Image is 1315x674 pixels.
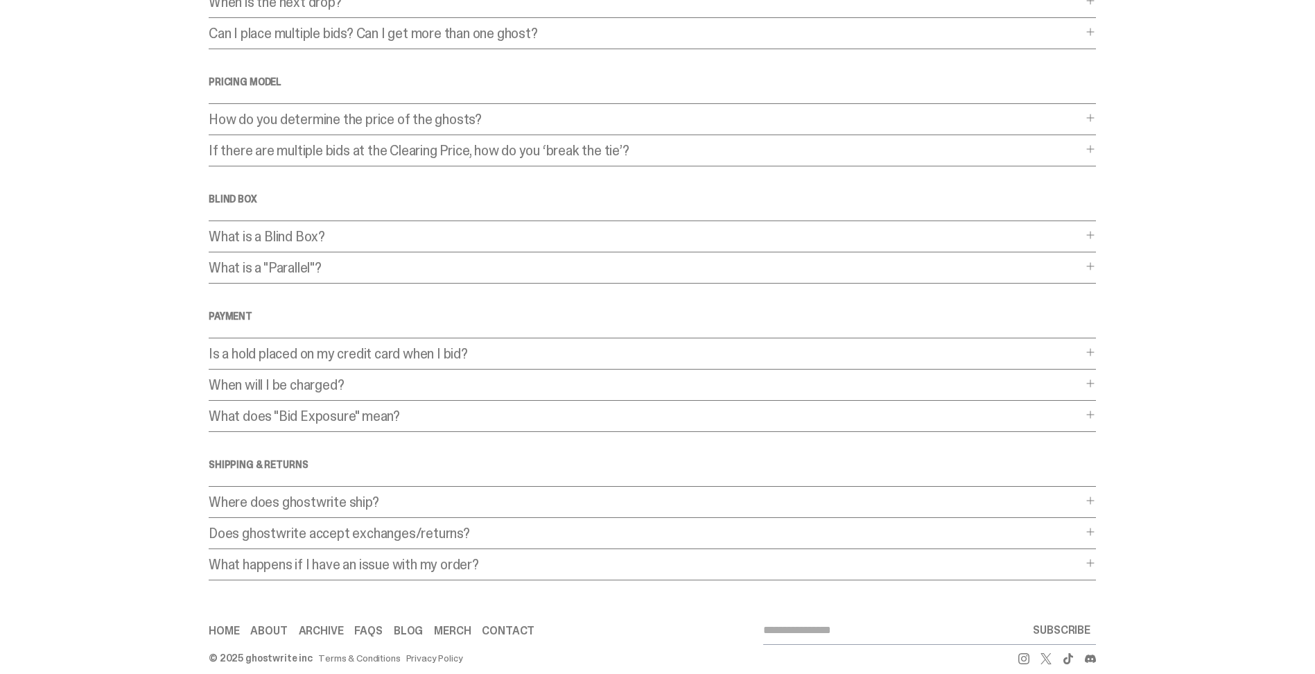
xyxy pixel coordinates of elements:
h4: Blind Box [209,194,1096,204]
a: Blog [394,625,423,637]
h4: SHIPPING & RETURNS [209,460,1096,469]
p: What is a Blind Box? [209,230,1082,243]
p: How do you determine the price of the ghosts? [209,112,1082,126]
p: Is a hold placed on my credit card when I bid? [209,347,1082,361]
a: Archive [299,625,344,637]
p: Can I place multiple bids? Can I get more than one ghost? [209,26,1082,40]
a: FAQs [354,625,382,637]
p: What happens if I have an issue with my order? [209,558,1082,571]
a: Merch [434,625,471,637]
p: Does ghostwrite accept exchanges/returns? [209,526,1082,540]
p: Where does ghostwrite ship? [209,495,1082,509]
a: Contact [482,625,534,637]
div: © 2025 ghostwrite inc [209,653,313,663]
button: SUBSCRIBE [1027,616,1096,644]
a: Home [209,625,239,637]
p: What is a "Parallel"? [209,261,1082,275]
p: If there are multiple bids at the Clearing Price, how do you ‘break the tie’? [209,144,1082,157]
h4: Payment [209,311,1096,321]
a: Privacy Policy [406,653,463,663]
a: Terms & Conditions [318,653,400,663]
h4: Pricing Model [209,77,1096,87]
p: When will I be charged? [209,378,1082,392]
a: About [250,625,287,637]
p: What does "Bid Exposure" mean? [209,409,1082,423]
